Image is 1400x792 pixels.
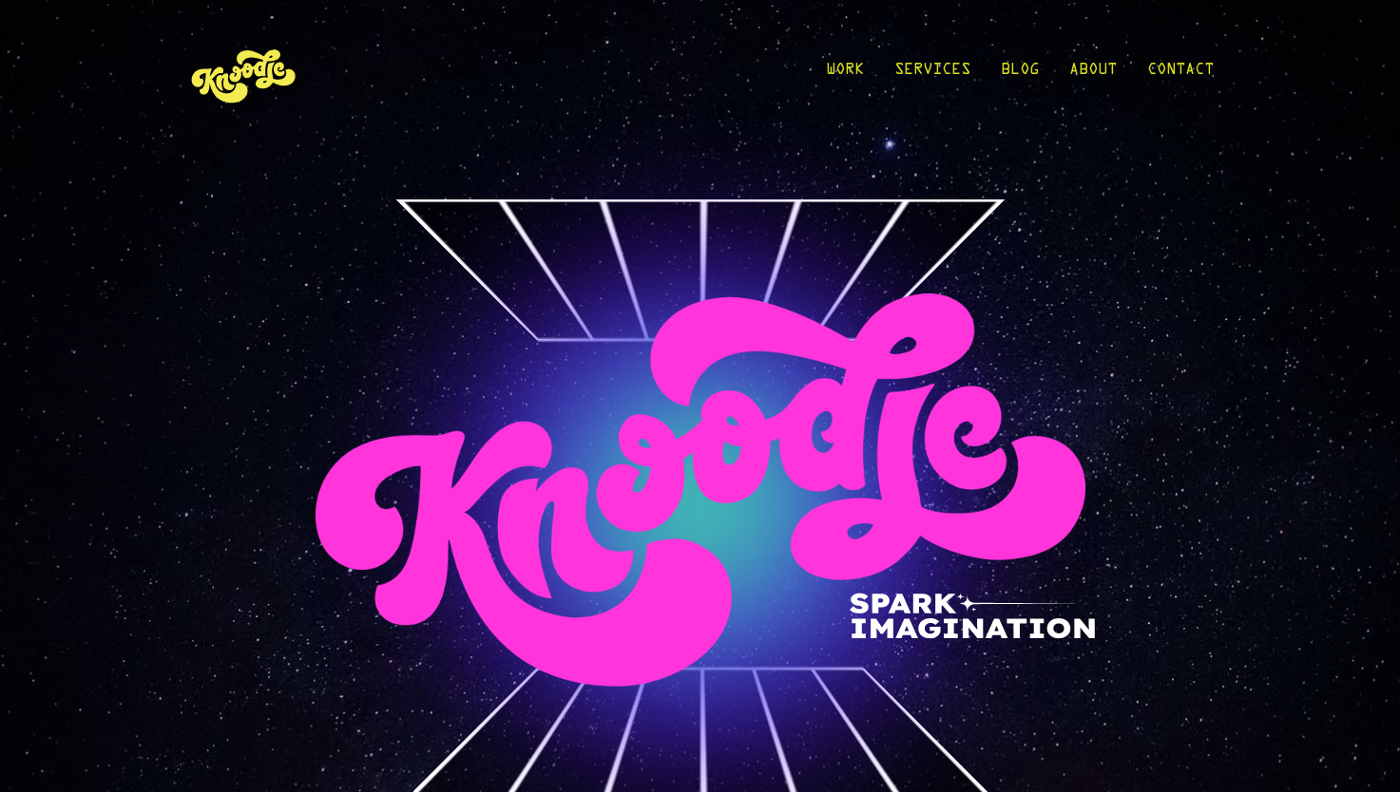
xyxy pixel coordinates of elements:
[1147,30,1214,119] a: Contact
[894,30,970,119] a: Services
[1001,30,1039,119] a: Blog
[826,30,864,119] a: Work
[187,30,301,119] img: KnoLogo(yellow)
[1069,30,1117,119] a: About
